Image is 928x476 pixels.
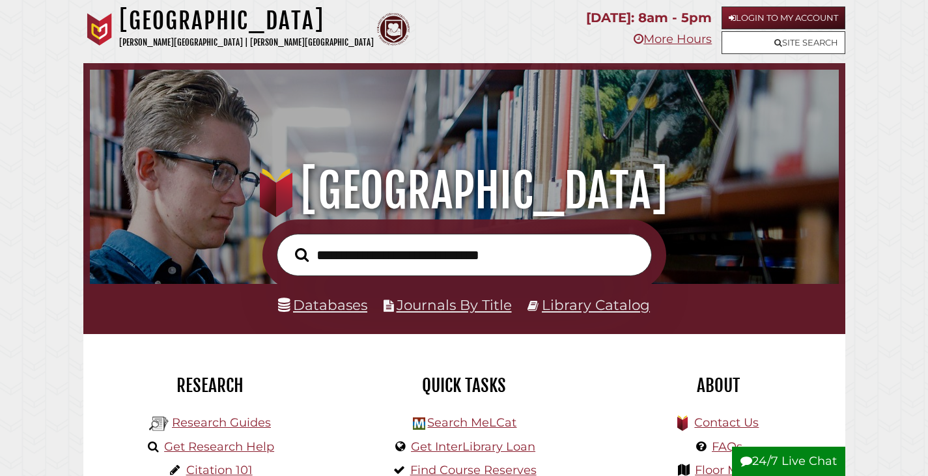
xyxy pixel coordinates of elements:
a: Databases [278,296,367,313]
a: Journals By Title [397,296,512,313]
a: Contact Us [694,415,759,430]
img: Calvin Theological Seminary [377,13,410,46]
img: Hekman Library Logo [413,417,425,430]
h2: Research [93,374,328,397]
a: Get Research Help [164,440,274,454]
img: Hekman Library Logo [149,414,169,434]
h2: About [601,374,836,397]
h1: [GEOGRAPHIC_DATA] [104,162,824,219]
a: More Hours [634,32,712,46]
h1: [GEOGRAPHIC_DATA] [119,7,374,35]
h2: Quick Tasks [347,374,582,397]
img: Calvin University [83,13,116,46]
a: Search MeLCat [427,415,516,430]
a: Get InterLibrary Loan [411,440,535,454]
a: FAQs [712,440,742,454]
a: Login to My Account [722,7,845,29]
p: [DATE]: 8am - 5pm [586,7,712,29]
a: Site Search [722,31,845,54]
p: [PERSON_NAME][GEOGRAPHIC_DATA] | [PERSON_NAME][GEOGRAPHIC_DATA] [119,35,374,50]
button: Search [288,244,315,266]
i: Search [295,247,309,262]
a: Research Guides [172,415,271,430]
a: Library Catalog [542,296,650,313]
